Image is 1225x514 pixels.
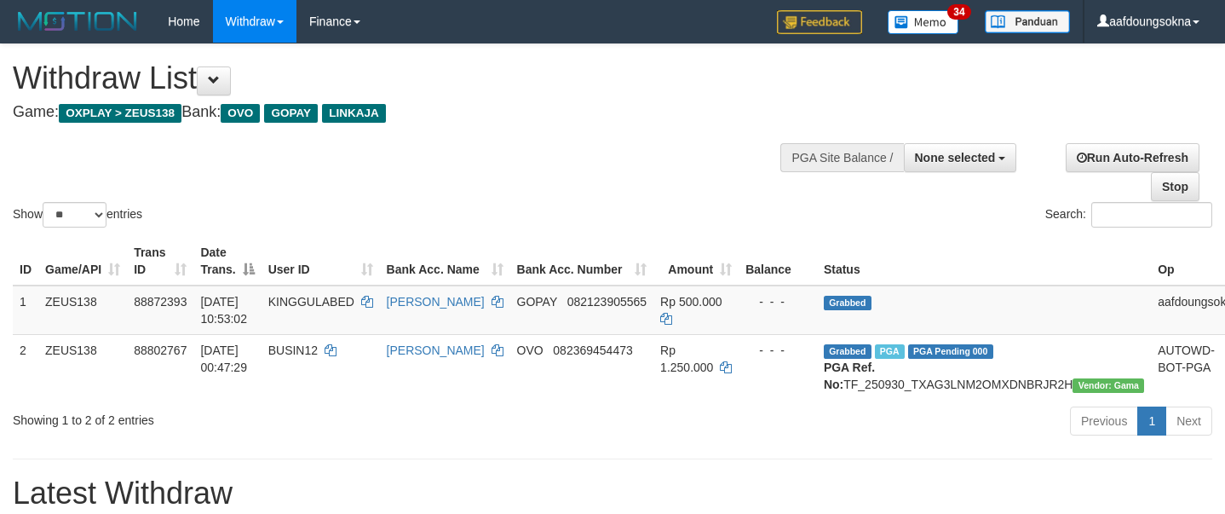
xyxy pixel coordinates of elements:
h1: Latest Withdraw [13,476,1212,511]
select: Showentries [43,202,106,228]
span: Vendor URL: https://trx31.1velocity.biz [1073,378,1144,393]
span: Grabbed [824,296,871,310]
img: MOTION_logo.png [13,9,142,34]
span: OXPLAY > ZEUS138 [59,104,181,123]
a: 1 [1137,407,1166,436]
span: None selected [915,151,996,165]
img: Feedback.jpg [777,10,862,34]
div: - - - [745,342,810,359]
input: Search: [1091,202,1212,228]
span: Copy 082123905565 to clipboard [567,295,647,309]
span: OVO [221,104,260,123]
a: Next [1165,407,1212,436]
span: Rp 1.250.000 [660,344,713,374]
td: 2 [13,334,38,400]
span: Copy 082369454473 to clipboard [553,344,632,357]
span: PGA Pending [908,344,993,359]
a: Run Auto-Refresh [1066,143,1199,172]
span: KINGGULABED [268,295,354,309]
div: - - - [745,293,810,310]
button: None selected [904,143,1017,172]
h4: Game: Bank: [13,104,800,121]
th: Date Trans.: activate to sort column descending [193,237,261,286]
span: BUSIN12 [268,344,318,357]
label: Search: [1045,202,1212,228]
img: Button%20Memo.svg [888,10,959,34]
span: GOPAY [264,104,318,123]
div: PGA Site Balance / [780,143,903,172]
th: Balance [739,237,817,286]
a: Previous [1070,407,1138,436]
label: Show entries [13,202,142,228]
b: PGA Ref. No: [824,361,875,391]
span: 34 [947,4,970,20]
td: ZEUS138 [38,334,127,400]
th: Game/API: activate to sort column ascending [38,237,127,286]
a: Stop [1151,172,1199,201]
span: GOPAY [517,295,557,309]
td: ZEUS138 [38,286,127,335]
a: [PERSON_NAME] [387,295,485,309]
td: TF_250930_TXAG3LNM2OMXDNBRJR2H [817,334,1151,400]
span: LINKAJA [322,104,386,123]
span: 88872393 [134,295,187,309]
span: Rp 500.000 [660,295,722,309]
th: ID [13,237,38,286]
th: Status [817,237,1151,286]
th: Bank Acc. Name: activate to sort column ascending [380,237,510,286]
span: [DATE] 10:53:02 [200,295,247,326]
span: 88802767 [134,344,187,357]
span: OVO [517,344,543,357]
th: Bank Acc. Number: activate to sort column ascending [510,237,654,286]
th: User ID: activate to sort column ascending [262,237,380,286]
img: panduan.png [985,10,1070,33]
th: Trans ID: activate to sort column ascending [127,237,193,286]
td: 1 [13,286,38,335]
span: Grabbed [824,344,871,359]
th: Amount: activate to sort column ascending [653,237,739,286]
a: [PERSON_NAME] [387,344,485,357]
h1: Withdraw List [13,61,800,95]
span: [DATE] 00:47:29 [200,344,247,374]
div: Showing 1 to 2 of 2 entries [13,405,497,429]
span: Marked by aafsreyleap [875,344,905,359]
